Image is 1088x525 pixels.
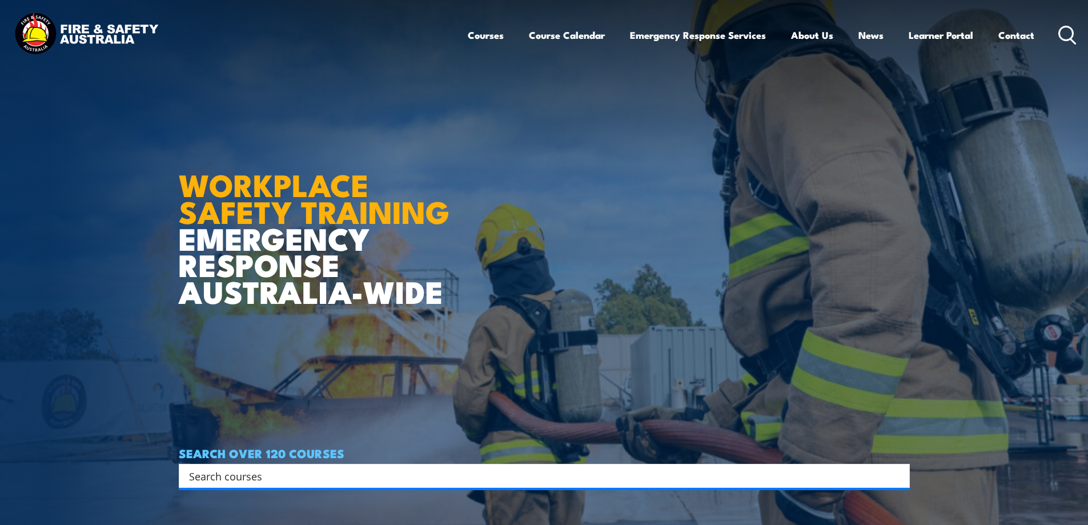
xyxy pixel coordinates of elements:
[468,20,504,50] a: Courses
[909,20,973,50] a: Learner Portal
[890,468,906,484] button: Search magnifier button
[529,20,605,50] a: Course Calendar
[858,20,884,50] a: News
[630,20,766,50] a: Emergency Response Services
[191,468,887,484] form: Search form
[189,467,885,484] input: Search input
[179,142,458,304] h1: EMERGENCY RESPONSE AUSTRALIA-WIDE
[179,447,910,459] h4: SEARCH OVER 120 COURSES
[998,20,1034,50] a: Contact
[791,20,833,50] a: About Us
[179,160,449,234] strong: WORKPLACE SAFETY TRAINING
